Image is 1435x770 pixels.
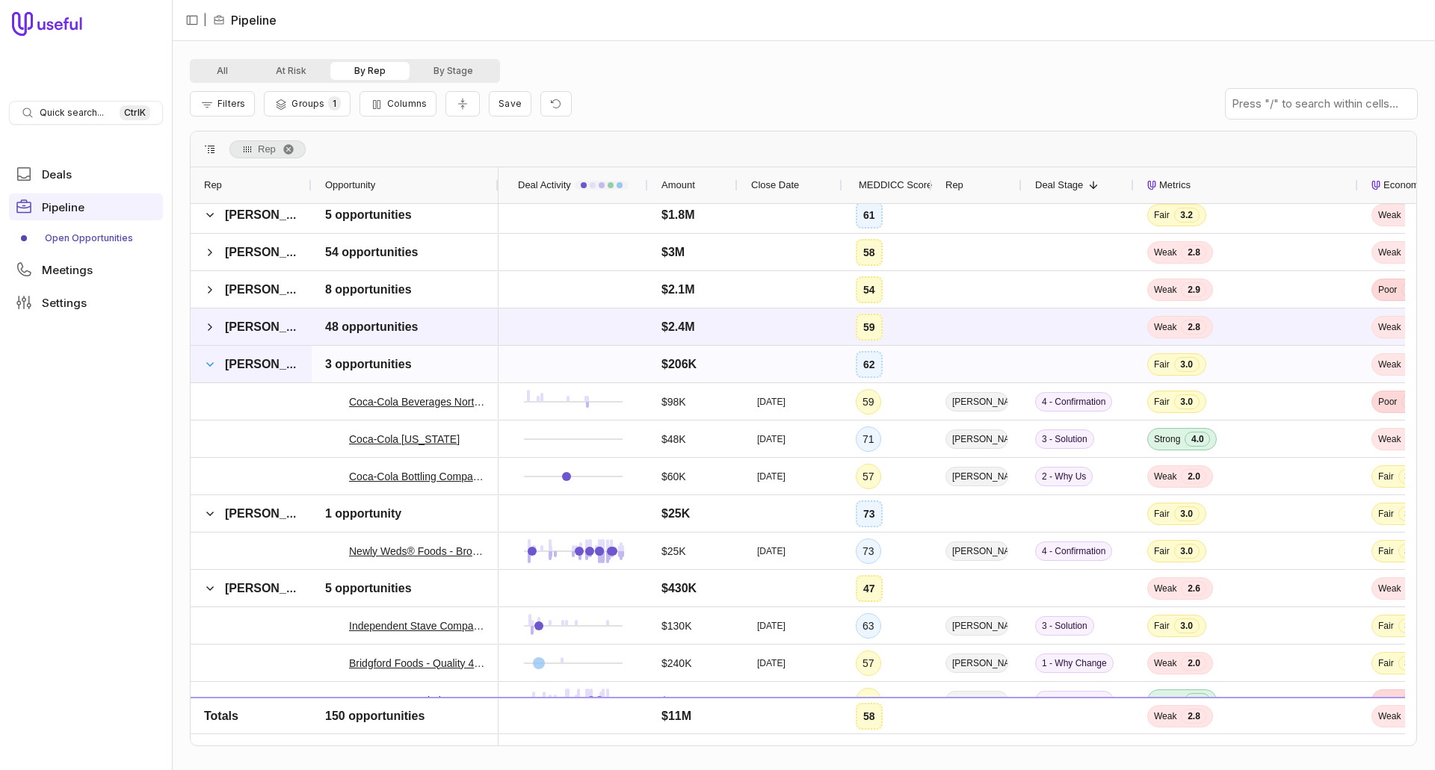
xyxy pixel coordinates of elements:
[1226,89,1417,119] input: Press "/" to search within cells...
[325,206,412,224] span: 5 opportunities
[661,542,686,560] span: $25K
[203,11,207,29] span: |
[945,728,1008,748] span: [PERSON_NAME]
[1398,469,1424,484] span: 3.0
[1378,433,1401,445] span: Weak
[252,62,330,80] button: At Risk
[1154,545,1170,557] span: Fair
[1154,358,1170,370] span: Fair
[181,9,203,31] button: Collapse sidebar
[291,98,324,109] span: Groups
[325,318,418,336] span: 48 opportunities
[757,732,786,744] time: [DATE]
[349,393,485,411] a: Coca-Cola Beverages Northeast, Inc - 2 plant 2025
[945,541,1008,561] span: [PERSON_NAME]
[661,318,694,336] span: $2.4M
[661,393,686,411] span: $98K
[217,98,245,109] span: Filters
[204,176,222,194] span: Rep
[445,91,480,117] button: Collapse all rows
[1378,508,1394,520] span: Fair
[661,176,695,194] span: Amount
[1378,545,1394,557] span: Fair
[1035,541,1112,561] span: 4 - Confirmation
[1398,656,1424,671] span: 3.0
[9,161,163,187] a: Deals
[863,318,875,336] div: 59
[1181,581,1206,596] span: 2.6
[1035,616,1094,636] span: 3 - Solution
[325,176,375,194] span: Opportunity
[325,580,412,597] span: 5 opportunities
[757,695,786,707] time: [DATE]
[661,243,685,261] span: $3M
[213,11,277,29] li: Pipeline
[349,542,485,560] a: Newly Weds® Foods - Broadview Facility Essential
[1154,695,1180,707] span: Strong
[9,193,163,220] a: Pipeline
[120,105,150,120] kbd: Ctrl K
[225,582,325,594] span: [PERSON_NAME]
[757,657,786,669] time: [DATE]
[1401,693,1427,708] span: 1.5
[1378,620,1394,632] span: Fair
[862,692,874,710] div: 56
[862,468,874,485] div: 57
[349,692,485,710] a: 3D Corporate Solutions - New Deal
[190,91,255,117] button: Filter Pipeline
[225,507,325,520] span: [PERSON_NAME]
[325,505,401,523] span: 1 opportunity
[945,176,963,194] span: Rep
[945,616,1008,636] span: [PERSON_NAME]
[1154,620,1170,632] span: Fair
[863,355,875,373] div: 62
[1378,471,1394,482] span: Fair
[499,98,522,109] span: Save
[862,729,874,747] div: 47
[661,468,686,485] span: $60K
[945,392,1008,412] span: [PERSON_NAME]
[661,580,697,597] span: $430K
[1154,508,1170,520] span: Fair
[330,62,410,80] button: By Rep
[661,355,697,373] span: $206K
[225,283,325,296] span: [PERSON_NAME]
[751,176,799,194] span: Close Date
[1154,583,1176,594] span: Weak
[862,393,874,411] div: 59
[757,433,786,445] time: [DATE]
[229,140,306,158] span: Rep. Press ENTER to sort. Press DELETE to remove
[1035,728,1116,748] span: 0 - Qualify (SQL)
[1035,429,1094,449] span: 3 - Solution
[862,654,874,672] div: 57
[1154,396,1170,408] span: Fair
[42,264,93,276] span: Meetings
[518,176,571,194] span: Deal Activity
[1174,506,1200,521] span: 3.0
[349,430,460,448] a: Coca-Cola [US_STATE]
[9,226,163,250] div: Pipeline submenu
[258,140,276,158] span: Rep
[1398,544,1424,559] span: 3.0
[359,91,436,117] button: Columns
[859,176,932,194] span: MEDDICC Score
[1378,732,1397,744] span: Poor
[945,691,1008,710] span: [PERSON_NAME]
[862,430,874,448] div: 71
[1174,394,1200,409] span: 3.0
[863,206,875,224] div: 61
[862,542,874,560] div: 73
[1154,657,1176,669] span: Weak
[1154,284,1176,296] span: Weak
[1378,657,1394,669] span: Fair
[757,545,786,557] time: [DATE]
[40,107,104,119] span: Quick search...
[193,62,252,80] button: All
[661,281,694,299] span: $2.1M
[1035,691,1114,710] span: 1 - Why Change
[225,208,325,221] span: [PERSON_NAME]
[757,396,786,408] time: [DATE]
[1185,432,1210,447] span: 4.0
[1035,467,1093,486] span: 2 - Why Us
[661,430,686,448] span: $48K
